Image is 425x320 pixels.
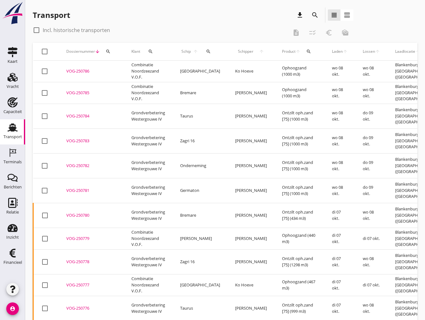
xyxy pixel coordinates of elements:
span: Laadlocatie [395,49,416,54]
td: [PERSON_NAME] [228,104,274,128]
td: [PERSON_NAME] [173,228,228,249]
td: Grondverbetering Westergouwe IV [124,178,173,203]
span: Schipper [235,49,256,54]
td: di 07 okt. [355,228,388,249]
div: Financieel [3,260,22,264]
div: VOG-250782 [66,163,116,169]
td: wo 08 okt. [355,82,388,104]
label: Incl. historische transporten [43,27,110,33]
div: VOG-250786 [66,68,116,74]
td: [PERSON_NAME] [228,153,274,178]
div: VOG-250777 [66,282,116,288]
td: Zagri 16 [173,249,228,274]
td: Grondverbetering Westergouwe IV [124,153,173,178]
td: Ophoogzand (1000 m3) [274,82,324,104]
td: do 09 okt. [355,153,388,178]
td: do 09 okt. [355,104,388,128]
td: Ko Hoeve [228,274,274,296]
td: Germaton [173,178,228,203]
td: wo 08 okt. [355,249,388,274]
img: logo-small.a267ee39.svg [1,2,24,25]
td: wo 08 okt. [324,178,355,203]
div: VOG-250780 [66,212,116,219]
i: arrow_upward [343,49,348,54]
i: arrow_upward [192,49,199,54]
span: Laden [332,49,343,54]
td: Ophoogzand (440 m3) [274,228,324,249]
td: Grondverbetering Westergouwe IV [124,128,173,153]
div: Capaciteit [3,110,22,114]
i: view_headline [330,11,338,19]
div: Vracht [7,84,19,89]
i: arrow_upward [416,49,421,54]
div: VOG-250784 [66,113,116,119]
td: wo 08 okt. [355,61,388,82]
div: Transport [33,10,70,20]
td: Ko Hoeve [228,61,274,82]
i: search [206,49,211,54]
td: Combinatie Noordzeezand V.O.F. [124,61,173,82]
div: Berichten [4,185,22,189]
td: [PERSON_NAME] [228,228,274,249]
i: arrow_downward [95,49,100,54]
td: Onderneming [173,153,228,178]
i: arrow_upward [256,49,267,54]
div: Transport [3,135,22,139]
td: [PERSON_NAME] [228,203,274,228]
td: Taurus [173,104,228,128]
div: Terminals [3,160,22,164]
td: [PERSON_NAME] [228,82,274,104]
td: [PERSON_NAME] [228,249,274,274]
div: Kaart [8,59,18,63]
td: di 07 okt. [355,274,388,296]
div: Inzicht [6,235,19,239]
span: Product [282,49,295,54]
i: download [296,11,304,19]
i: account_circle [6,302,19,315]
div: VOG-250776 [66,305,116,312]
td: Grondverbetering Westergouwe IV [124,203,173,228]
td: Combinatie Noordzeezand V.O.F. [124,274,173,296]
td: Bremare [173,203,228,228]
td: di 07 okt. [324,228,355,249]
td: wo 08 okt. [324,61,355,82]
td: [GEOGRAPHIC_DATA] [173,274,228,296]
td: Ontzilt oph.zand [75] (1000 m3) [274,128,324,153]
td: di 07 okt. [324,274,355,296]
i: search [311,11,319,19]
i: view_agenda [343,11,351,19]
td: Ontzilt oph.zand [75] (1000 m3) [274,104,324,128]
td: Ontzilt oph.zand [75] (1298 m3) [274,249,324,274]
span: Schip [180,49,192,54]
div: VOG-250783 [66,138,116,144]
div: VOG-250778 [66,259,116,265]
td: [PERSON_NAME] [228,178,274,203]
i: search [148,49,153,54]
td: Bremare [173,82,228,104]
td: Grondverbetering Westergouwe IV [124,249,173,274]
i: arrow_upward [375,49,380,54]
td: di 07 okt. [324,203,355,228]
div: VOG-250781 [66,187,116,194]
td: Ophoogzand (467 m3) [274,274,324,296]
div: Relatie [6,210,19,214]
td: wo 08 okt. [324,82,355,104]
td: Combinatie Noordzeezand V.O.F. [124,82,173,104]
td: wo 08 okt. [324,104,355,128]
td: do 09 okt. [355,178,388,203]
td: Ontzilt oph.zand [75] (1000 m3) [274,153,324,178]
td: wo 08 okt. [355,203,388,228]
td: [GEOGRAPHIC_DATA] [173,61,228,82]
td: di 07 okt. [324,249,355,274]
td: Grondverbetering Westergouwe IV [124,104,173,128]
td: Zagri 16 [173,128,228,153]
div: Klant [131,44,165,59]
td: Ontzilt oph.zand [75] (1000 m3) [274,178,324,203]
td: [PERSON_NAME] [228,128,274,153]
td: do 09 okt. [355,128,388,153]
td: Ontzilt oph.zand [75] (434 m3) [274,203,324,228]
td: wo 08 okt. [324,153,355,178]
i: arrow_upward [295,49,301,54]
td: Ophoogzand (1000 m3) [274,61,324,82]
td: wo 08 okt. [324,128,355,153]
